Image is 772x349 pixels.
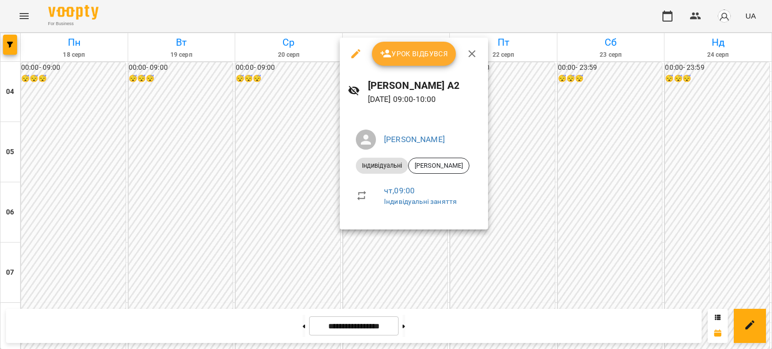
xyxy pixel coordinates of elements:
[372,42,456,66] button: Урок відбувся
[384,135,445,144] a: [PERSON_NAME]
[384,186,415,195] a: чт , 09:00
[380,48,448,60] span: Урок відбувся
[408,158,469,174] div: [PERSON_NAME]
[368,93,480,105] p: [DATE] 09:00 - 10:00
[356,161,408,170] span: Індивідуальні
[409,161,469,170] span: [PERSON_NAME]
[384,197,457,205] a: Індивідуальні заняття
[368,78,480,93] h6: [PERSON_NAME] А2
